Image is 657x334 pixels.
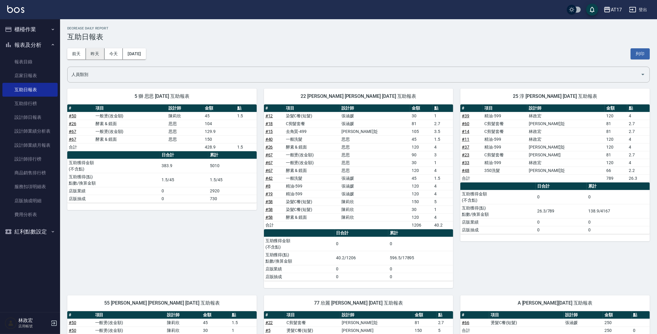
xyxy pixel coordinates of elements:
[160,159,208,173] td: 383.9
[284,104,340,112] th: 項目
[460,204,536,218] td: 互助獲得(點) 點數/換算金額
[335,273,388,281] td: 0
[433,198,453,206] td: 5
[433,143,453,151] td: 4
[536,190,587,204] td: 0
[527,104,605,112] th: 設計師
[2,138,58,152] a: 設計師業績月報表
[335,237,388,251] td: 0
[605,128,627,135] td: 81
[433,128,453,135] td: 3.5
[462,320,469,325] a: #66
[483,167,527,174] td: 350洗髮
[388,265,453,273] td: 0
[410,120,433,128] td: 81
[340,159,410,167] td: 思思
[460,311,489,319] th: #
[2,69,58,83] a: 店家日報表
[340,174,410,182] td: 張涵媛
[433,159,453,167] td: 1
[2,208,58,221] a: 費用分析表
[284,190,340,198] td: 精油-599
[468,300,643,306] span: A [PERSON_NAME][DATE] 互助報表
[67,104,257,151] table: a dense table
[94,120,167,128] td: 酵素 & 鏡面
[388,273,453,281] td: 0
[468,93,643,99] span: 25 淳 [PERSON_NAME] [DATE] 互助報表
[605,104,627,112] th: 金額
[67,143,94,151] td: 合計
[410,174,433,182] td: 45
[160,187,208,195] td: 0
[638,70,648,79] button: Open
[265,184,271,188] a: #8
[527,167,605,174] td: [PERSON_NAME]彣
[265,207,273,212] a: #58
[462,137,469,142] a: #11
[265,145,273,149] a: #26
[388,229,453,237] th: 累計
[627,4,650,15] button: 登出
[123,48,146,59] button: [DATE]
[605,143,627,151] td: 120
[388,237,453,251] td: 0
[86,48,104,59] button: 昨天
[587,226,650,234] td: 0
[410,206,433,213] td: 30
[236,112,257,120] td: 1.5
[265,129,273,134] a: #15
[2,194,58,208] a: 店販抽成明細
[433,151,453,159] td: 3
[167,120,204,128] td: 思思
[2,224,58,239] button: 紅利點數設定
[203,104,235,112] th: 金額
[167,128,204,135] td: 思思
[410,167,433,174] td: 120
[203,135,235,143] td: 150
[483,143,527,151] td: 精油-599
[94,112,167,120] td: 一般燙(改金額)
[2,152,58,166] a: 設計師排行榜
[69,328,76,333] a: #50
[264,251,335,265] td: 互助獲得(點) 點數/換算金額
[410,159,433,167] td: 30
[167,135,204,143] td: 思思
[236,143,257,151] td: 1.5
[284,206,340,213] td: 染髮C餐(短髮)
[627,174,650,182] td: 26.3
[410,151,433,159] td: 90
[460,218,536,226] td: 店販業績
[433,213,453,221] td: 4
[165,319,201,326] td: 陳莉欣
[284,120,340,128] td: C剪髮套餐
[527,159,605,167] td: 林政宏
[605,174,627,182] td: 789
[527,151,605,159] td: [PERSON_NAME]
[335,251,388,265] td: 40.2/1206
[410,112,433,120] td: 30
[335,229,388,237] th: 日合計
[462,145,469,149] a: #37
[527,135,605,143] td: 林政宏
[410,182,433,190] td: 120
[605,151,627,159] td: 81
[587,218,650,226] td: 0
[67,26,650,30] h2: Decrease Daily Report
[203,112,235,120] td: 45
[460,226,536,234] td: 店販抽成
[94,128,167,135] td: 一般燙(改金額)
[437,311,453,319] th: 點
[285,319,340,326] td: C剪髮套餐
[433,174,453,182] td: 1.5
[564,311,603,319] th: 設計師
[284,167,340,174] td: 酵素 & 鏡面
[74,300,250,306] span: 55 [PERSON_NAME] [PERSON_NAME] [DATE] 互助報表
[605,120,627,128] td: 81
[208,151,256,159] th: 累計
[2,97,58,110] a: 互助排行榜
[340,311,413,319] th: 設計師
[340,190,410,198] td: 張涵媛
[433,167,453,174] td: 4
[94,135,167,143] td: 酵素 & 鏡面
[627,143,650,151] td: 4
